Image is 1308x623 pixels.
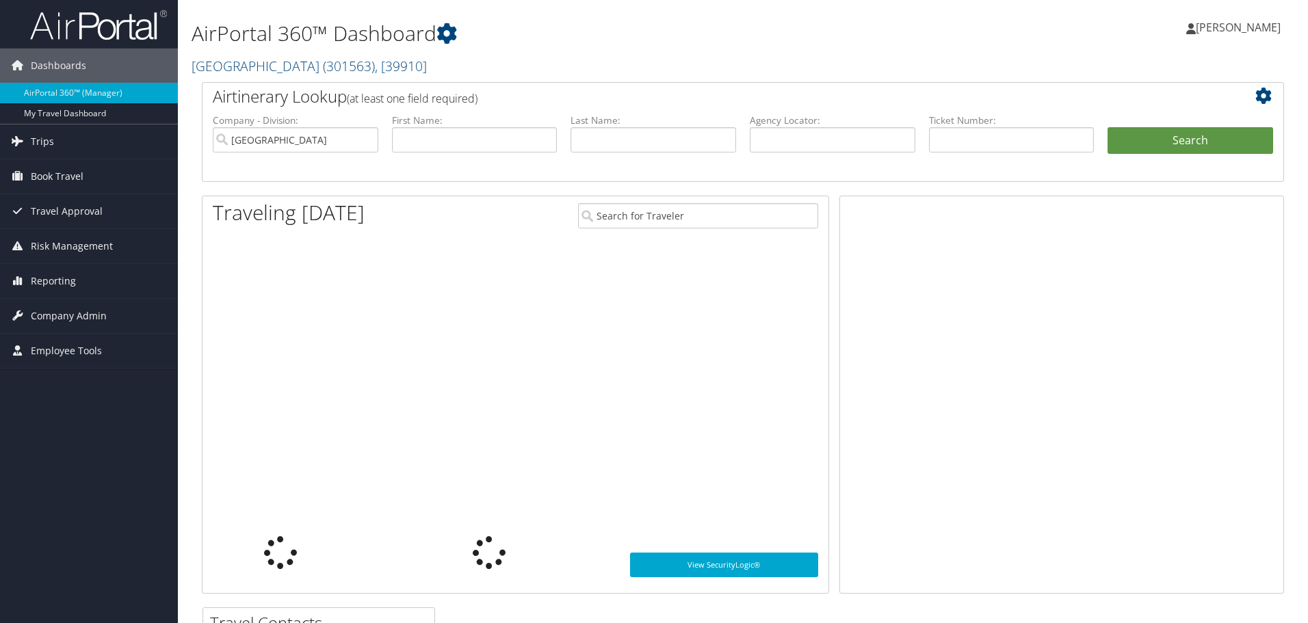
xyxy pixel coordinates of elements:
[31,264,76,298] span: Reporting
[192,57,427,75] a: [GEOGRAPHIC_DATA]
[213,85,1183,108] h2: Airtinerary Lookup
[323,57,375,75] span: ( 301563 )
[31,299,107,333] span: Company Admin
[750,114,915,127] label: Agency Locator:
[392,114,558,127] label: First Name:
[31,159,83,194] span: Book Travel
[213,114,378,127] label: Company - Division:
[31,334,102,368] span: Employee Tools
[31,49,86,83] span: Dashboards
[630,553,818,577] a: View SecurityLogic®
[1108,127,1273,155] button: Search
[213,198,365,227] h1: Traveling [DATE]
[31,194,103,228] span: Travel Approval
[571,114,736,127] label: Last Name:
[31,229,113,263] span: Risk Management
[31,124,54,159] span: Trips
[578,203,818,228] input: Search for Traveler
[192,19,927,48] h1: AirPortal 360™ Dashboard
[929,114,1095,127] label: Ticket Number:
[30,9,167,41] img: airportal-logo.png
[347,91,478,106] span: (at least one field required)
[375,57,427,75] span: , [ 39910 ]
[1196,20,1281,35] span: [PERSON_NAME]
[1186,7,1294,48] a: [PERSON_NAME]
